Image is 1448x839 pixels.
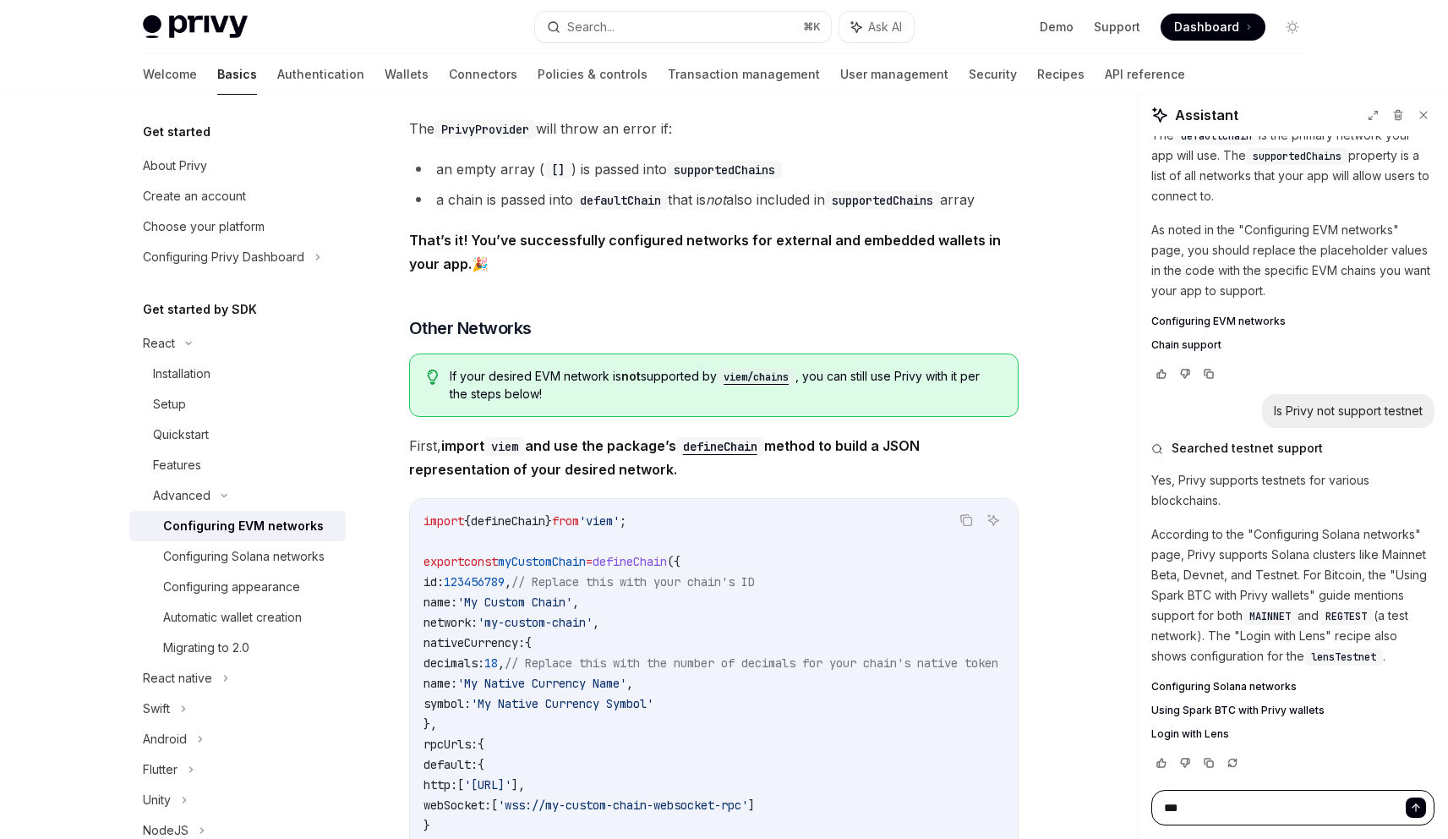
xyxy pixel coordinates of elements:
[1105,54,1185,95] a: API reference
[825,191,940,210] code: supportedChains
[143,122,210,142] h5: Get started
[423,818,430,833] span: }
[423,716,437,732] span: },
[143,217,265,237] div: Choose your platform
[1279,14,1306,41] button: Toggle dark mode
[620,513,626,529] span: ;
[143,333,175,354] div: React
[129,633,346,663] a: Migrating to 2.0
[1151,338,1434,352] a: Chain support
[163,516,324,536] div: Configuring EVM networks
[409,232,1001,272] strong: That’s it! You’ve successfully configured networks for external and embedded wallets in your app.
[1151,680,1297,694] span: Configuring Solana networks
[484,655,498,671] span: 18
[478,757,484,772] span: {
[668,54,820,95] a: Transaction management
[129,359,346,389] a: Installation
[471,513,545,529] span: defineChain
[444,574,505,589] span: 123456789
[478,737,484,752] span: {
[143,186,246,206] div: Create an account
[129,602,346,633] a: Automatic wallet creation
[464,554,498,569] span: const
[129,181,346,211] a: Create an account
[129,211,346,242] a: Choose your platform
[153,394,186,414] div: Setup
[163,546,325,567] div: Configuring Solana networks
[423,595,457,610] span: name:
[464,513,471,529] span: {
[478,615,593,630] span: 'my-custom-chain'
[511,777,525,792] span: ],
[153,364,210,384] div: Installation
[1274,403,1423,419] div: Is Privy not support testnet
[1175,105,1238,125] span: Assistant
[471,696,653,711] span: 'My Native Currency Symbol'
[498,554,586,569] span: myCustomChain
[535,12,831,42] button: Search...⌘K
[457,777,464,792] span: [
[143,156,207,176] div: About Privy
[427,370,439,385] svg: Tip
[1249,610,1291,623] span: MAINNET
[748,798,755,813] span: ]
[511,574,755,589] span: // Replace this with your chain's ID
[484,437,525,456] code: viem
[409,117,1019,140] span: The will throw an error if:
[667,554,680,569] span: ({
[1151,125,1434,206] p: The is the primary network your app will use. The property is a list of all networks that your ap...
[143,668,212,688] div: React native
[1406,798,1426,818] button: Send message
[552,513,579,529] span: from
[969,54,1017,95] a: Security
[143,790,171,810] div: Unity
[538,54,648,95] a: Policies & controls
[423,676,457,691] span: name:
[143,15,248,39] img: light logo
[129,389,346,419] a: Setup
[1151,680,1434,694] a: Configuring Solana networks
[423,574,444,589] span: id:
[545,513,552,529] span: }
[676,437,764,456] code: defineChain
[163,607,302,628] div: Automatic wallet creation
[1151,220,1434,301] p: As noted in the "Configuring EVM networks" page, you should replace the placeholder values in the...
[153,425,209,445] div: Quickstart
[457,595,572,610] span: 'My Custom Chain'
[143,247,304,267] div: Configuring Privy Dashboard
[706,191,726,208] em: not
[621,369,641,383] strong: not
[143,699,170,719] div: Swift
[667,161,782,179] code: supportedChains
[676,437,764,454] a: defineChain
[409,316,532,340] span: Other Networks
[423,635,525,650] span: nativeCurrency:
[626,676,633,691] span: ,
[129,541,346,572] a: Configuring Solana networks
[498,655,505,671] span: ,
[572,595,579,610] span: ,
[1253,150,1341,163] span: supportedChains
[423,777,457,792] span: http:
[505,574,511,589] span: ,
[982,509,1004,531] button: Ask AI
[464,777,511,792] span: '[URL]'
[1311,650,1376,664] span: lensTestnet
[129,419,346,450] a: Quickstart
[143,54,197,95] a: Welcome
[153,485,210,506] div: Advanced
[423,737,478,752] span: rpcUrls:
[803,20,821,34] span: ⌘ K
[143,729,187,749] div: Android
[409,434,1019,481] span: First,
[409,188,1019,211] li: a chain is passed into that is also included in array
[525,635,532,650] span: {
[129,572,346,602] a: Configuring appearance
[409,228,1019,276] span: 🎉
[449,54,517,95] a: Connectors
[567,17,615,37] div: Search...
[1151,704,1325,717] span: Using Spark BTC with Privy wallets
[143,299,257,320] h5: Get started by SDK
[1151,704,1434,717] a: Using Spark BTC with Privy wallets
[1161,14,1265,41] a: Dashboard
